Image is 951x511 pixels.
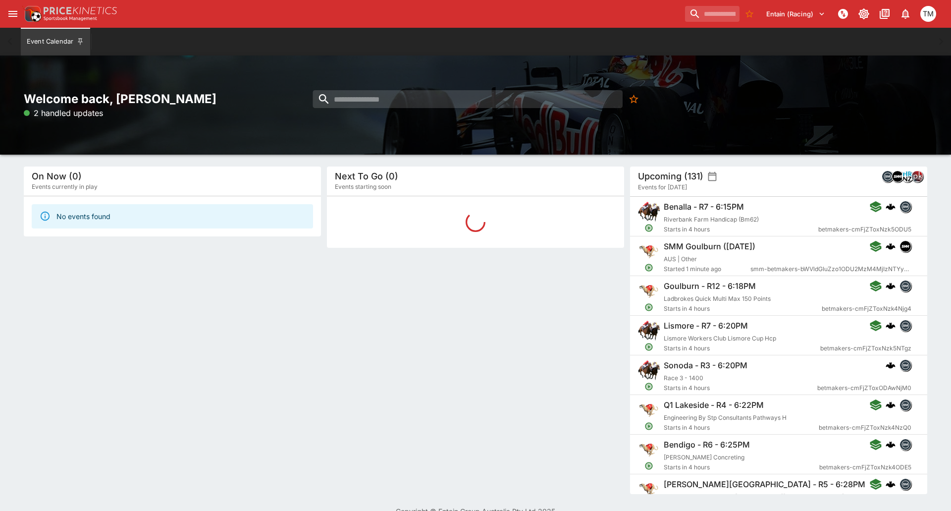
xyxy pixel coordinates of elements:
[664,423,819,433] span: Starts in 4 hours
[664,383,817,393] span: Starts in 4 hours
[886,241,896,251] img: logo-cerberus.svg
[638,399,660,421] img: greyhound_racing.png
[707,171,717,181] button: settings
[900,201,911,212] img: betmakers.png
[644,461,653,470] svg: Open
[886,281,896,291] img: logo-cerberus.svg
[900,241,911,252] img: samemeetingmulti.png
[819,462,911,472] span: betmakers-cmFjZToxNzk4ODE5
[21,28,90,56] button: Event Calendar
[638,280,660,302] img: greyhound_racing.png
[886,360,896,370] img: logo-cerberus.svg
[899,478,911,490] div: betmakers
[664,414,787,421] span: Engineering By Stp Consultants Pathways H
[625,90,642,108] button: No Bookmarks
[822,304,911,314] span: betmakers-cmFjZToxNzk4Njg4
[22,4,42,24] img: PriceKinetics Logo
[335,182,391,192] span: Events starting soon
[920,6,936,22] div: Tristan Matheson
[24,107,103,119] p: 2 handled updates
[917,3,939,25] button: Tristan Matheson
[882,171,893,182] img: betmakers.png
[4,5,22,23] button: open drawer
[664,374,703,382] span: Race 3 - 1400
[638,170,703,182] h5: Upcoming (131)
[892,171,903,182] img: samemeetingmulti.png
[44,16,97,21] img: Sportsbook Management
[638,240,660,262] img: greyhound_racing.png
[820,343,911,353] span: betmakers-cmFjZToxNzk5NTgz
[664,225,818,234] span: Starts in 4 hours
[664,462,819,472] span: Starts in 4 hours
[899,240,911,252] div: samemeetingmulti
[741,6,757,22] button: No Bookmarks
[901,170,913,182] div: hrnz
[900,281,911,291] img: betmakers.png
[56,207,110,226] div: No events found
[44,7,117,14] img: PriceKinetics
[886,440,896,450] div: cerberus
[855,5,873,23] button: Toggle light/dark mode
[32,182,98,192] span: Events currently in play
[750,264,911,274] span: smm-betmakers-bWVldGluZzo1ODU2MzM4MjIzNTYyNzYwMDA
[685,6,740,22] input: search
[882,170,894,182] div: betmakers
[834,5,852,23] button: NOT Connected to PK
[899,359,911,371] div: betmakers
[886,321,896,331] img: logo-cerberus.svg
[664,479,865,490] h6: [PERSON_NAME][GEOGRAPHIC_DATA] - R5 - 6:28PM
[664,454,744,461] span: [PERSON_NAME] Concreting
[819,423,911,433] span: betmakers-cmFjZToxNzk4NzQ0
[664,321,748,331] h6: Lismore - R7 - 6:20PM
[886,241,896,251] div: cerberus
[664,343,820,353] span: Starts in 4 hours
[644,342,653,351] svg: Open
[638,359,660,381] img: horse_racing.png
[664,360,747,371] h6: Sonoda - R3 - 6:20PM
[638,320,660,341] img: horse_racing.png
[817,383,911,393] span: betmakers-cmFjZToxODAwNjM0
[899,280,911,292] div: betmakers
[900,320,911,331] img: betmakers.png
[664,335,776,342] span: Lismore Workers Club Lismore Cup Hcp
[886,202,896,212] img: logo-cerberus.svg
[664,241,755,252] h6: SMM Goulburn ([DATE])
[886,479,896,489] img: logo-cerberus.svg
[664,216,759,223] span: Riverbank Farm Handicap (Bm62)
[899,399,911,411] div: betmakers
[900,399,911,410] img: betmakers.png
[899,320,911,332] div: betmakers
[664,255,697,263] span: AUS | Other
[664,493,844,501] span: First National Real Estate [PERSON_NAME][GEOGRAPHIC_DATA]
[644,263,653,272] svg: Open
[886,360,896,370] div: cerberus
[876,5,894,23] button: Documentation
[664,304,822,314] span: Starts in 4 hours
[900,439,911,450] img: betmakers.png
[644,224,653,232] svg: Open
[818,225,911,234] span: betmakers-cmFjZToxNzk5ODU5
[886,400,896,410] div: cerberus
[902,171,913,182] img: hrnz.png
[886,440,896,450] img: logo-cerberus.svg
[664,440,750,450] h6: Bendigo - R6 - 6:25PM
[24,91,321,107] h2: Welcome back, [PERSON_NAME]
[32,170,82,182] h5: On Now (0)
[664,400,764,410] h6: Q1 Lakeside - R4 - 6:22PM
[644,303,653,312] svg: Open
[664,295,771,302] span: Ladbrokes Quick Multi Max 150 Points
[900,360,911,371] img: betmakers.png
[900,479,911,490] img: betmakers.png
[886,321,896,331] div: cerberus
[886,400,896,410] img: logo-cerberus.svg
[664,264,750,274] span: Started 1 minute ago
[335,170,398,182] h5: Next To Go (0)
[886,202,896,212] div: cerberus
[886,479,896,489] div: cerberus
[760,6,831,22] button: Select Tenant
[911,170,923,182] div: pricekinetics
[912,171,923,182] img: pricekinetics.png
[886,281,896,291] div: cerberus
[644,382,653,391] svg: Open
[638,478,660,500] img: greyhound_racing.png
